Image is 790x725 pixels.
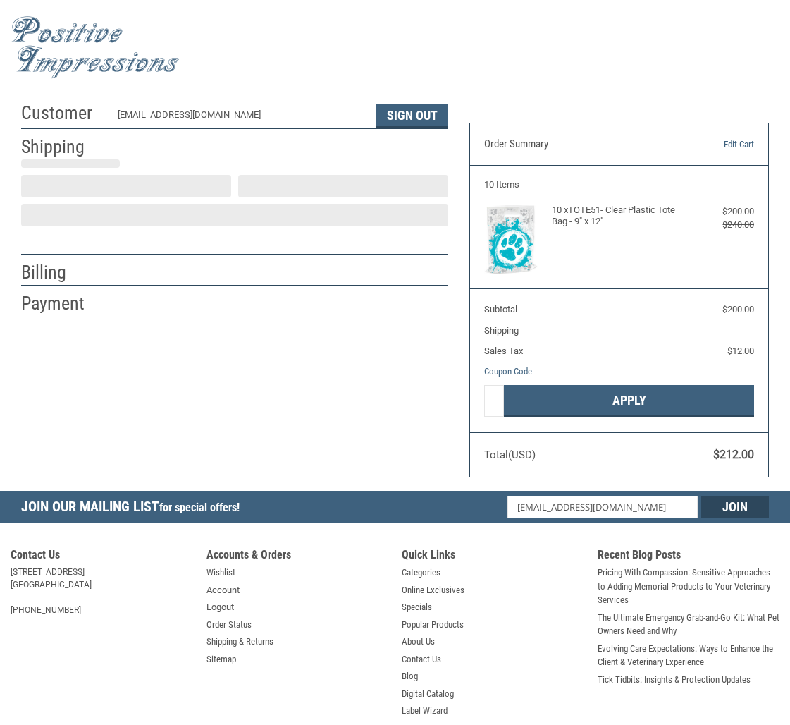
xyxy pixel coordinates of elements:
[598,566,779,607] a: Pricing With Compassion: Sensitive Approaches to Adding Memorial Products to Your Veterinary Serv...
[484,366,532,377] a: Coupon Code
[484,304,517,315] span: Subtotal
[727,346,754,356] span: $12.00
[118,108,363,128] div: [EMAIL_ADDRESS][DOMAIN_NAME]
[21,491,247,527] h5: Join Our Mailing List
[402,704,448,718] a: Label Wizard
[484,325,519,336] span: Shipping
[598,642,779,669] a: Evolving Care Expectations: Ways to Enhance the Client & Veterinary Experience
[206,566,235,580] a: Wishlist
[402,583,464,597] a: Online Exclusives
[713,448,754,461] span: $212.00
[402,687,454,701] a: Digital Catalog
[402,566,440,580] a: Categories
[402,618,464,632] a: Popular Products
[206,618,252,632] a: Order Status
[402,548,584,566] h5: Quick Links
[748,325,754,336] span: --
[687,205,755,219] div: $200.00
[598,673,751,687] a: Tick Tidbits: Insights & Protection Updates
[687,218,755,232] div: $240.00
[484,138,667,152] h3: Order Summary
[598,611,779,638] a: The Ultimate Emergency Grab-and-Go Kit: What Pet Owners Need and Why
[722,304,754,315] span: $200.00
[701,496,769,518] input: Join
[11,548,192,566] h5: Contact Us
[11,566,192,616] address: [STREET_ADDRESS] [GEOGRAPHIC_DATA] [PHONE_NUMBER]
[206,583,240,597] a: Account
[21,102,104,125] h2: Customer
[11,16,180,79] img: Positive Impressions
[667,138,754,152] a: Edit Cart
[206,635,273,649] a: Shipping & Returns
[402,669,418,683] a: Blog
[507,496,698,518] input: Email
[552,205,684,228] h4: 10 x TOTE51- Clear Plastic Tote Bag - 9" x 12"
[21,292,104,315] h2: Payment
[206,652,236,666] a: Sitemap
[504,385,755,417] button: Apply
[484,449,536,461] span: Total (USD)
[484,385,504,417] input: Gift Certificate or Coupon Code
[206,548,388,566] h5: Accounts & Orders
[402,600,432,614] a: Specials
[206,600,234,614] a: Logout
[484,179,755,190] h3: 10 Items
[21,135,104,159] h2: Shipping
[21,261,104,284] h2: Billing
[598,548,779,566] h5: Recent Blog Posts
[402,635,435,649] a: About Us
[402,652,441,666] a: Contact Us
[376,104,448,128] button: Sign Out
[159,501,240,514] span: for special offers!
[484,346,523,356] span: Sales Tax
